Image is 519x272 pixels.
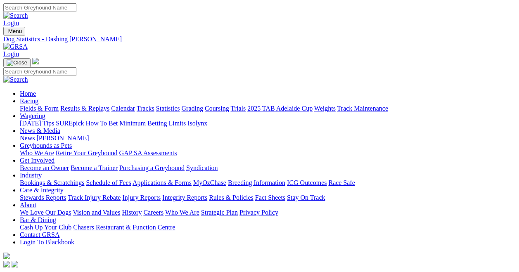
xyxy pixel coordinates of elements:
[20,231,59,238] a: Contact GRSA
[20,135,35,142] a: News
[20,164,516,172] div: Get Involved
[7,59,27,66] img: Close
[3,43,28,50] img: GRSA
[20,149,54,156] a: Who We Are
[20,194,516,201] div: Care & Integrity
[20,112,45,119] a: Wagering
[201,209,238,216] a: Strategic Plan
[20,90,36,97] a: Home
[20,105,59,112] a: Fields & Form
[133,179,192,186] a: Applications & Forms
[3,76,28,83] img: Search
[20,209,71,216] a: We Love Our Dogs
[20,127,60,134] a: News & Media
[287,194,325,201] a: Stay On Track
[186,164,218,171] a: Syndication
[119,149,177,156] a: GAP SA Assessments
[3,58,31,67] button: Toggle navigation
[3,35,516,43] a: Dog Statistics - Dashing [PERSON_NAME]
[20,105,516,112] div: Racing
[36,135,89,142] a: [PERSON_NAME]
[86,179,131,186] a: Schedule of Fees
[182,105,203,112] a: Grading
[328,179,355,186] a: Race Safe
[20,179,84,186] a: Bookings & Scratchings
[209,194,254,201] a: Rules & Policies
[314,105,336,112] a: Weights
[20,224,71,231] a: Cash Up Your Club
[228,179,285,186] a: Breeding Information
[20,164,69,171] a: Become an Owner
[122,209,142,216] a: History
[20,172,42,179] a: Industry
[119,120,186,127] a: Minimum Betting Limits
[137,105,154,112] a: Tracks
[156,105,180,112] a: Statistics
[143,209,164,216] a: Careers
[20,239,74,246] a: Login To Blackbook
[255,194,285,201] a: Fact Sheets
[193,179,226,186] a: MyOzChase
[56,149,118,156] a: Retire Your Greyhound
[239,209,278,216] a: Privacy Policy
[56,120,84,127] a: SUREpick
[20,224,516,231] div: Bar & Dining
[20,135,516,142] div: News & Media
[20,187,64,194] a: Care & Integrity
[337,105,388,112] a: Track Maintenance
[122,194,161,201] a: Injury Reports
[3,27,25,35] button: Toggle navigation
[230,105,246,112] a: Trials
[3,253,10,259] img: logo-grsa-white.png
[205,105,229,112] a: Coursing
[20,209,516,216] div: About
[3,50,19,57] a: Login
[86,120,118,127] a: How To Bet
[68,194,121,201] a: Track Injury Rebate
[32,58,39,64] img: logo-grsa-white.png
[20,201,36,208] a: About
[3,12,28,19] img: Search
[20,120,54,127] a: [DATE] Tips
[20,97,38,104] a: Racing
[12,261,18,267] img: twitter.svg
[3,19,19,26] a: Login
[247,105,313,112] a: 2025 TAB Adelaide Cup
[20,179,516,187] div: Industry
[8,28,22,34] span: Menu
[3,67,76,76] input: Search
[73,224,175,231] a: Chasers Restaurant & Function Centre
[20,120,516,127] div: Wagering
[162,194,207,201] a: Integrity Reports
[20,157,55,164] a: Get Involved
[187,120,207,127] a: Isolynx
[60,105,109,112] a: Results & Replays
[20,149,516,157] div: Greyhounds as Pets
[165,209,199,216] a: Who We Are
[20,142,72,149] a: Greyhounds as Pets
[119,164,185,171] a: Purchasing a Greyhound
[71,164,118,171] a: Become a Trainer
[20,216,56,223] a: Bar & Dining
[111,105,135,112] a: Calendar
[20,194,66,201] a: Stewards Reports
[3,3,76,12] input: Search
[287,179,327,186] a: ICG Outcomes
[3,261,10,267] img: facebook.svg
[73,209,120,216] a: Vision and Values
